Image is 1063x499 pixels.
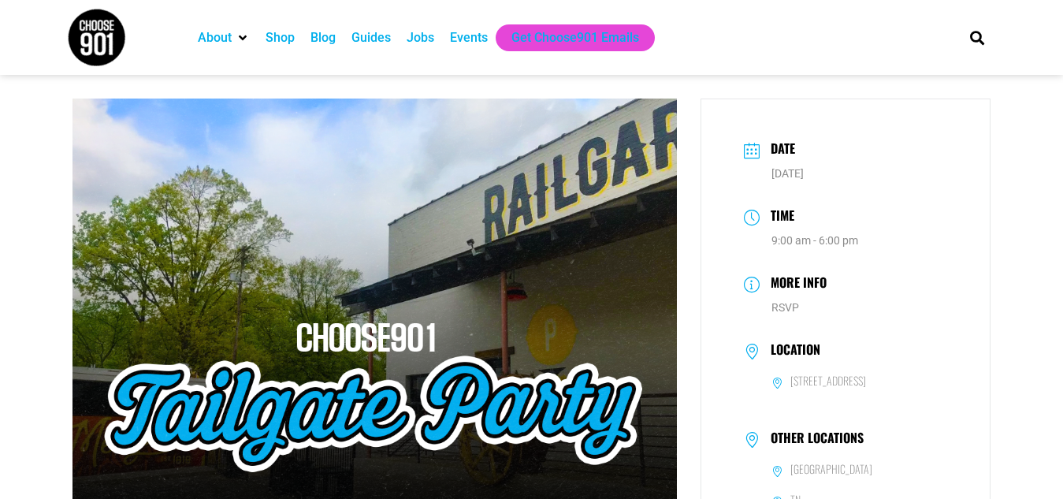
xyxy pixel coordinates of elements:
h3: Other Locations [763,430,864,449]
a: Get Choose901 Emails [511,28,639,47]
h3: Time [763,206,794,229]
div: About [190,24,258,51]
h6: [GEOGRAPHIC_DATA] [790,462,872,476]
nav: Main nav [190,24,943,51]
a: Blog [310,28,336,47]
a: Guides [351,28,391,47]
h3: More Info [763,273,827,296]
h3: Date [763,139,795,162]
a: About [198,28,232,47]
div: Search [964,24,990,50]
h3: Location [763,342,820,361]
h6: [STREET_ADDRESS] [790,374,866,388]
abbr: 9:00 am - 6:00 pm [771,234,858,247]
a: Shop [266,28,295,47]
a: Jobs [407,28,434,47]
a: RSVP [771,301,799,314]
a: Events [450,28,488,47]
span: [DATE] [771,167,804,180]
